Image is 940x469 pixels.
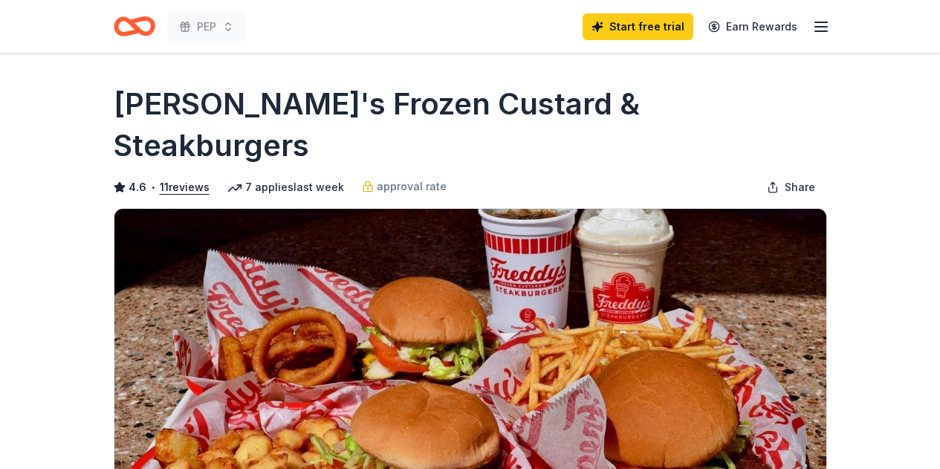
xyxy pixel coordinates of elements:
[227,178,344,196] div: 7 applies last week
[114,9,155,44] a: Home
[755,172,827,202] button: Share
[377,178,447,195] span: approval rate
[129,178,146,196] span: 4.6
[785,178,815,196] span: Share
[362,178,447,195] a: approval rate
[160,178,210,196] button: 11reviews
[150,181,155,193] span: •
[197,18,216,36] span: PEP
[583,13,693,40] a: Start free trial
[699,13,806,40] a: Earn Rewards
[167,12,246,42] button: PEP
[114,83,827,166] h1: [PERSON_NAME]'s Frozen Custard & Steakburgers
